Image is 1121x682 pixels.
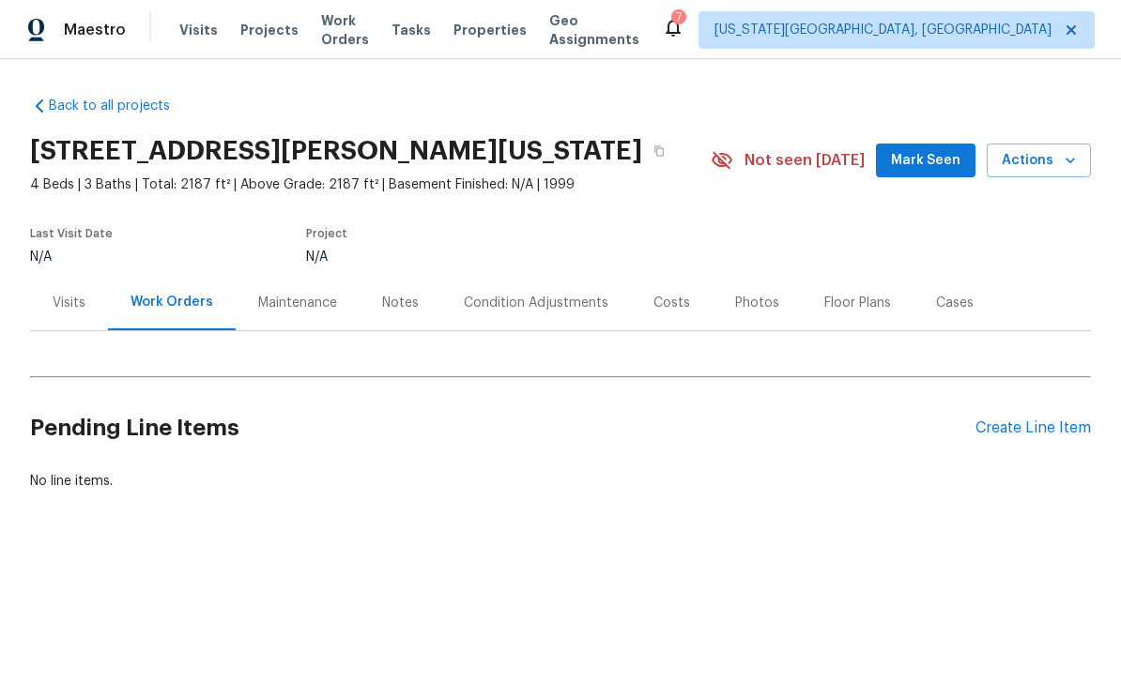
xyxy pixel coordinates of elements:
[30,97,210,115] a: Back to all projects
[891,149,960,173] span: Mark Seen
[936,294,974,312] div: Cases
[382,294,419,312] div: Notes
[392,23,431,37] span: Tasks
[30,142,642,160] h2: [STREET_ADDRESS][PERSON_NAME][US_STATE]
[453,21,527,39] span: Properties
[131,293,213,311] div: Work Orders
[240,21,299,39] span: Projects
[179,21,218,39] span: Visits
[987,144,1091,178] button: Actions
[714,21,1052,39] span: [US_STATE][GEOGRAPHIC_DATA], [GEOGRAPHIC_DATA]
[258,294,337,312] div: Maintenance
[321,11,369,49] span: Work Orders
[30,175,711,194] span: 4 Beds | 3 Baths | Total: 2187 ft² | Above Grade: 2187 ft² | Basement Finished: N/A | 1999
[30,472,1091,491] div: No line items.
[464,294,608,312] div: Condition Adjustments
[824,294,891,312] div: Floor Plans
[676,8,682,26] div: 7
[735,294,779,312] div: Photos
[30,228,113,239] span: Last Visit Date
[642,134,676,168] button: Copy Address
[306,228,347,239] span: Project
[53,294,85,312] div: Visits
[1002,149,1076,173] span: Actions
[549,11,639,49] span: Geo Assignments
[653,294,690,312] div: Costs
[30,250,113,264] div: N/A
[745,151,865,170] span: Not seen [DATE]
[306,250,667,264] div: N/A
[975,419,1091,437] div: Create Line Item
[876,144,975,178] button: Mark Seen
[30,385,975,472] h2: Pending Line Items
[64,21,126,39] span: Maestro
